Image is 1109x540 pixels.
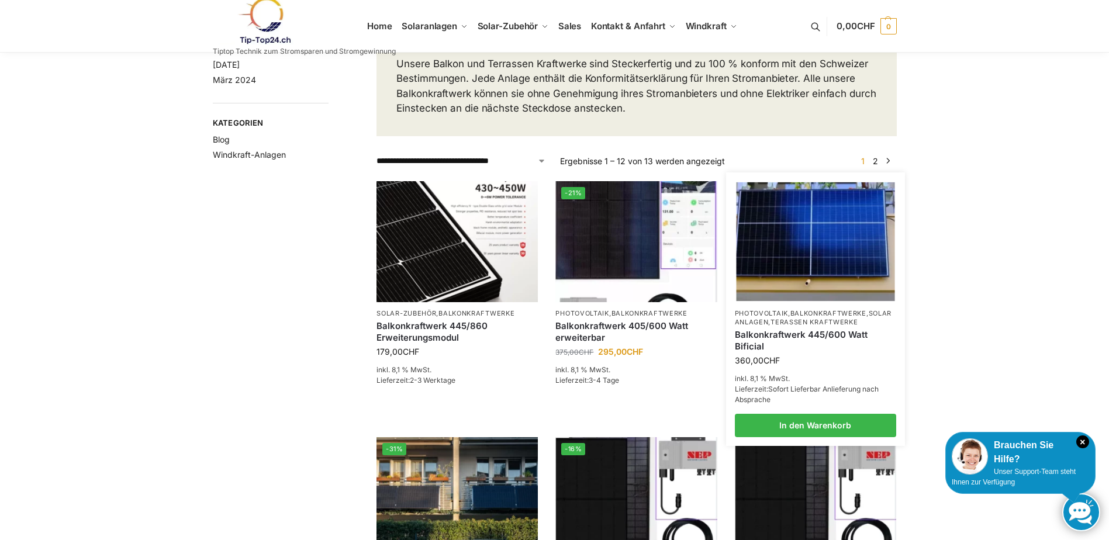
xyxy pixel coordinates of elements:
a: Solar-Zubehör [376,309,436,317]
a: Balkonkraftwerke [790,309,866,317]
a: [DATE] [213,60,240,70]
a: Seite 2 [870,156,881,166]
p: inkl. 8,1 % MwSt. [735,373,896,384]
p: , [555,309,717,318]
bdi: 360,00 [735,355,780,365]
span: 3-4 Tage [589,376,619,385]
span: 0,00 [837,20,875,32]
a: Terassen Kraftwerke [771,318,858,326]
img: Customer service [952,438,988,475]
a: Balkonkraftwerk 445/860 Erweiterungsmodul [376,320,538,343]
a: Balkonkraftwerk 445/600 Watt Bificial [735,329,896,352]
p: inkl. 8,1 % MwSt. [555,365,717,375]
span: Sofort Lieferbar Anlieferung nach Absprache [735,385,879,404]
span: Lieferzeit: [735,385,879,404]
a: Blog [213,134,230,144]
select: Shop-Reihenfolge [376,155,546,167]
bdi: 179,00 [376,347,419,356]
span: Seite 1 [858,156,868,166]
a: Balkonkraftwerke [611,309,687,317]
span: CHF [763,355,780,365]
span: Kategorien [213,117,329,129]
p: Tiptop Technik zum Stromsparen und Stromgewinnung [213,48,396,55]
bdi: 295,00 [598,347,643,356]
p: Ergebnisse 1 – 12 von 13 werden angezeigt [560,155,725,167]
p: , , , [735,309,896,327]
a: -21%Steckerfertig Plug & Play mit 410 Watt [555,181,717,302]
a: → [883,155,892,167]
span: Solaranlagen [402,20,457,32]
a: Photovoltaik [555,309,609,317]
span: Lieferzeit: [376,376,455,385]
a: In den Warenkorb legen: „Balkonkraftwerk 445/600 Watt Bificial“ [735,414,896,437]
img: Solaranlage für den kleinen Balkon [736,182,894,300]
a: Balkonkraftwerk 405/600 Watt erweiterbar [555,320,717,343]
span: Solar-Zubehör [478,20,538,32]
a: Windkraft-Anlagen [213,150,286,160]
nav: Produkt-Seitennummerierung [854,155,896,167]
a: 0,00CHF 0 [837,9,896,44]
span: CHF [627,347,643,356]
p: Unsere Balkon und Terrassen Kraftwerke sind Steckerfertig und zu 100 % konform mit den Schweizer ... [396,57,876,116]
span: 2-3 Werktage [410,376,455,385]
span: CHF [403,347,419,356]
span: Lieferzeit: [555,376,619,385]
a: Solaranlagen [735,309,892,326]
a: Balkonkraftwerke [438,309,514,317]
i: Schließen [1076,435,1089,448]
p: inkl. 8,1 % MwSt. [376,365,538,375]
span: CHF [857,20,875,32]
span: CHF [579,348,593,356]
span: Sales [558,20,582,32]
div: Brauchen Sie Hilfe? [952,438,1089,466]
span: Windkraft [686,20,727,32]
img: Balkonkraftwerk 445/860 Erweiterungsmodul [376,181,538,302]
a: Photovoltaik [735,309,788,317]
bdi: 375,00 [555,348,593,356]
p: , [376,309,538,318]
span: Unser Support-Team steht Ihnen zur Verfügung [952,468,1076,486]
a: März 2024 [213,75,256,85]
span: 0 [880,18,897,34]
span: Kontakt & Anfahrt [591,20,665,32]
img: Steckerfertig Plug & Play mit 410 Watt [555,181,717,302]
